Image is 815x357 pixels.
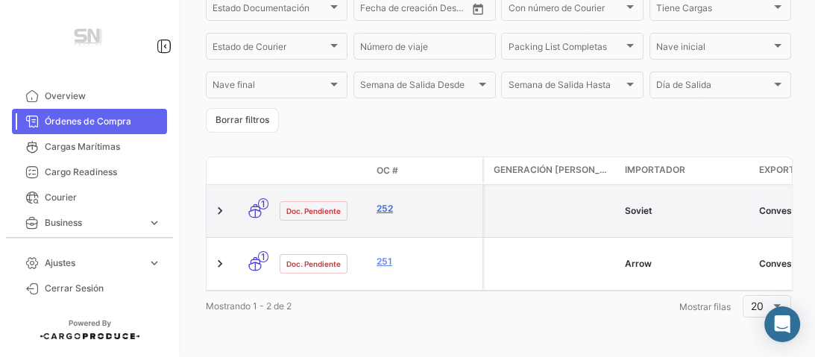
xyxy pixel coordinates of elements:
a: Expand/Collapse Row [213,203,227,218]
span: Packing List Completas [508,44,623,54]
span: Mostrando 1 - 2 de 2 [206,300,292,312]
datatable-header-cell: OC # [371,158,482,183]
span: expand_more [148,256,161,270]
a: 251 [377,255,476,268]
span: Semana de Salida Hasta [508,82,623,92]
span: Estado de Courier [213,44,327,54]
span: Día de Salida [656,82,771,92]
span: Órdenes de Compra [45,115,161,128]
input: Desde [360,5,387,16]
span: 1 [258,198,268,209]
a: Overview [12,83,167,109]
span: OC # [377,164,398,177]
a: Cargas Marítimas [12,134,167,159]
span: Ajustes [45,256,142,270]
span: Doc. Pendiente [286,205,341,217]
span: Arrow [625,258,652,269]
span: 1 [258,251,268,262]
span: Nave final [213,82,327,92]
button: Borrar filtros [206,108,279,133]
span: expand_more [148,216,161,230]
datatable-header-cell: Generación de cargas [485,157,619,184]
span: Business [45,216,142,230]
span: Nave inicial [656,44,771,54]
span: Tiene Cargas [656,5,771,16]
datatable-header-cell: Modo de Transporte [236,165,274,177]
span: 20 [751,300,764,312]
span: Cargas Marítimas [45,140,161,154]
span: Semana de Salida Desde [360,82,475,92]
span: Mostrar filas [679,301,731,312]
div: Abrir Intercom Messenger [764,306,800,342]
span: Cargo Readiness [45,165,161,179]
span: Doc. Pendiente [286,258,341,270]
a: Expand/Collapse Row [213,256,227,271]
span: Overview [45,89,161,103]
a: Courier [12,185,167,210]
span: Con número de Courier [508,5,623,16]
datatable-header-cell: Estado Doc. [274,165,371,177]
span: Generación [PERSON_NAME] [494,163,613,177]
a: Cargo Readiness [12,159,167,185]
span: Courier [45,191,161,204]
span: Soviet [625,205,652,216]
img: Manufactura+Logo.png [52,18,127,60]
span: Importador [625,163,685,177]
a: 252 [377,202,476,215]
a: Órdenes de Compra [12,109,167,134]
span: Estado Documentación [213,5,327,16]
input: Hasta [397,5,447,16]
datatable-header-cell: Importador [619,157,753,184]
span: Cerrar Sesión [45,282,161,295]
